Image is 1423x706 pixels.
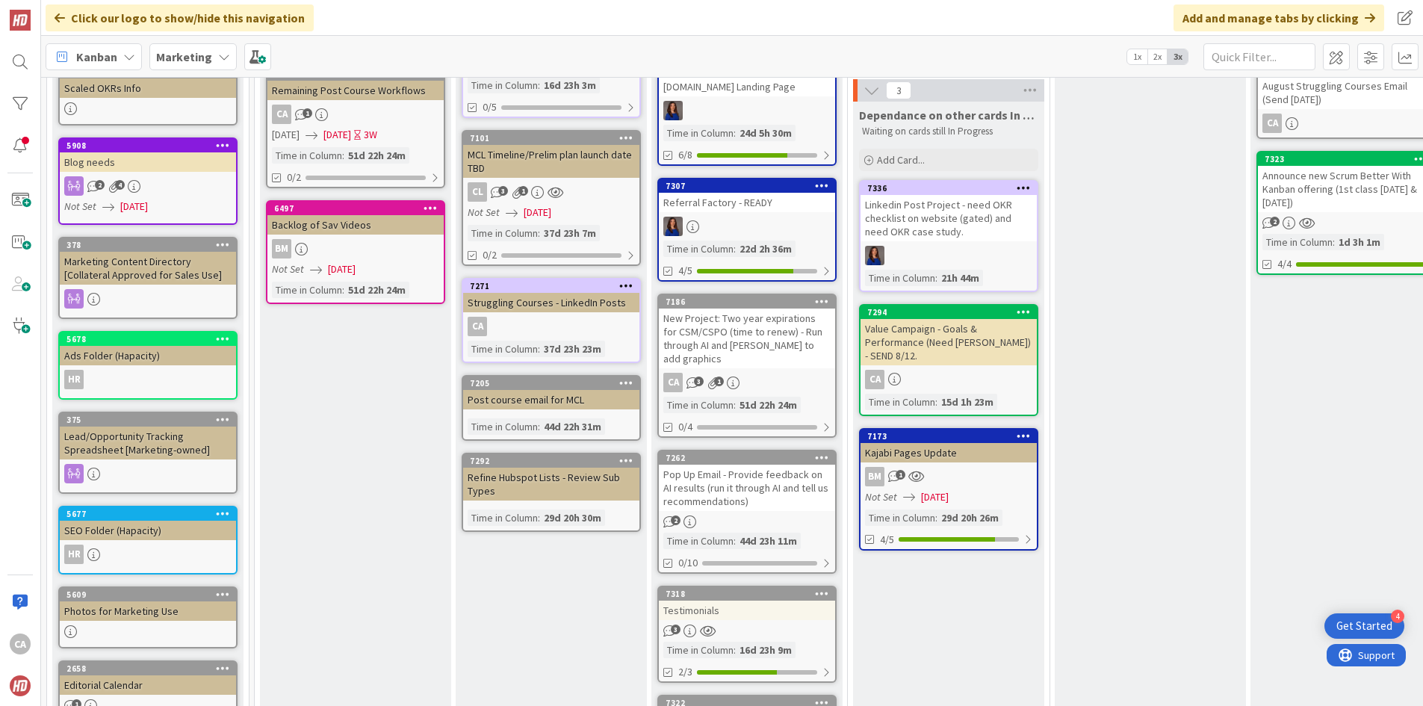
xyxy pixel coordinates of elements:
span: Kanban [76,48,117,66]
div: 51d 22h 24m [344,282,409,298]
img: avatar [10,675,31,696]
div: Struggling Courses - LinkedIn Posts [463,293,639,312]
div: CA [865,370,884,389]
span: [DATE] [272,127,300,143]
div: 7262 [659,451,835,465]
div: CA [468,317,487,336]
div: 7205 [463,377,639,390]
span: 2 [1270,217,1280,226]
div: Pop Up Email - Provide feedback on AI results (run it through AI and tell us recommendations) [659,465,835,511]
span: : [538,510,540,526]
a: 6087Remaining Post Course WorkflowsCA[DATE][DATE]3WTime in Column:51d 22h 24m0/2 [266,66,445,188]
div: Time in Column [865,394,935,410]
div: 2658Editorial Calendar [60,662,236,695]
div: Time in Column [663,125,734,141]
a: 378Marketing Content Directory [Collateral Approved for Sales Use] [58,237,238,319]
div: Backlog of Sav Videos [267,215,444,235]
span: 0/10 [678,555,698,571]
div: CA [272,105,291,124]
div: 29d 20h 30m [540,510,605,526]
div: BM [272,239,291,258]
div: 5908 [60,139,236,152]
div: 6497 [274,203,444,214]
div: 7336 [861,182,1037,195]
div: SL [659,217,835,236]
div: 7205 [470,378,639,388]
div: 5678Ads Folder (Hapacity) [60,332,236,365]
span: : [935,394,937,410]
a: 375Lead/Opportunity Tracking Spreadsheet [Marketing-owned] [58,412,238,494]
div: Photos for Marketing Use [60,601,236,621]
div: 5677 [66,509,236,519]
div: 7186 [659,295,835,309]
div: 22d 2h 36m [736,241,796,257]
div: 7205Post course email for MCL [463,377,639,409]
span: : [538,225,540,241]
div: 2658 [66,663,236,674]
div: SEO Folder (Hapacity) [60,521,236,540]
span: 4 [115,180,125,190]
span: 2 [671,515,681,525]
div: CA [267,105,444,124]
div: Time in Column [663,241,734,257]
span: 2 [95,180,105,190]
span: 1 [303,108,312,118]
div: BM [865,467,884,486]
a: 7205Post course email for MCLTime in Column:44d 22h 31m [462,375,641,441]
span: 2/3 [678,664,692,680]
b: Marketing [156,49,212,64]
i: Not Set [272,262,304,276]
div: [DOMAIN_NAME] Landing Page [659,77,835,96]
div: 29d 20h 26m [937,510,1002,526]
span: : [538,77,540,93]
span: 4/5 [880,532,894,548]
div: Testimonials [659,601,835,620]
div: 7318 [666,589,835,599]
div: Editorial Calendar [60,675,236,695]
span: : [734,642,736,658]
i: Not Set [468,205,500,219]
div: CA [463,317,639,336]
div: 7271Struggling Courses - LinkedIn Posts [463,279,639,312]
div: Time in Column [663,397,734,413]
a: 7186New Project: Two year expirations for CSM/CSPO (time to renew) - Run through AI and [PERSON_N... [657,294,837,438]
div: 375Lead/Opportunity Tracking Spreadsheet [Marketing-owned] [60,413,236,459]
div: 7101 [463,131,639,145]
p: Waiting on cards still In Progress [862,126,1035,137]
div: 2658 [60,662,236,675]
span: 3 [498,186,508,196]
div: 7292 [463,454,639,468]
div: 7186 [666,297,835,307]
div: 7271 [463,279,639,293]
div: HR [60,545,236,564]
div: 7294Value Campaign - Goals & Performance (Need [PERSON_NAME]) - SEND 8/12. [861,306,1037,365]
div: 7292 [470,456,639,466]
div: 7318 [659,587,835,601]
div: 5908 [66,140,236,151]
div: 7271 [470,281,639,291]
span: : [342,147,344,164]
div: 51d 22h 24m [344,147,409,164]
div: 378Marketing Content Directory [Collateral Approved for Sales Use] [60,238,236,285]
div: 7262Pop Up Email - Provide feedback on AI results (run it through AI and tell us recommendations) [659,451,835,511]
span: 0/2 [483,247,497,263]
div: Blog needs [60,152,236,172]
div: HR [60,370,236,389]
div: 378 [60,238,236,252]
div: 6497 [267,202,444,215]
div: 5609 [60,588,236,601]
div: 5678 [60,332,236,346]
div: 7173 [867,431,1037,442]
div: Add and manage tabs by clicking [1174,4,1384,31]
div: 5677SEO Folder (Hapacity) [60,507,236,540]
a: [DOMAIN_NAME] Landing PageSLTime in Column:24d 5h 30m6/8 [657,62,837,166]
div: Marketing Content Directory [Collateral Approved for Sales Use] [60,252,236,285]
div: Scaled OKRs Info [60,65,236,98]
div: Time in Column [272,282,342,298]
div: 24d 5h 30m [736,125,796,141]
div: 6497Backlog of Sav Videos [267,202,444,235]
a: 7262Pop Up Email - Provide feedback on AI results (run it through AI and tell us recommendations)... [657,450,837,574]
div: 5908Blog needs [60,139,236,172]
a: 6497Backlog of Sav VideosBMNot Set[DATE]Time in Column:51d 22h 24m [266,200,445,304]
div: 15d 1h 23m [937,394,997,410]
